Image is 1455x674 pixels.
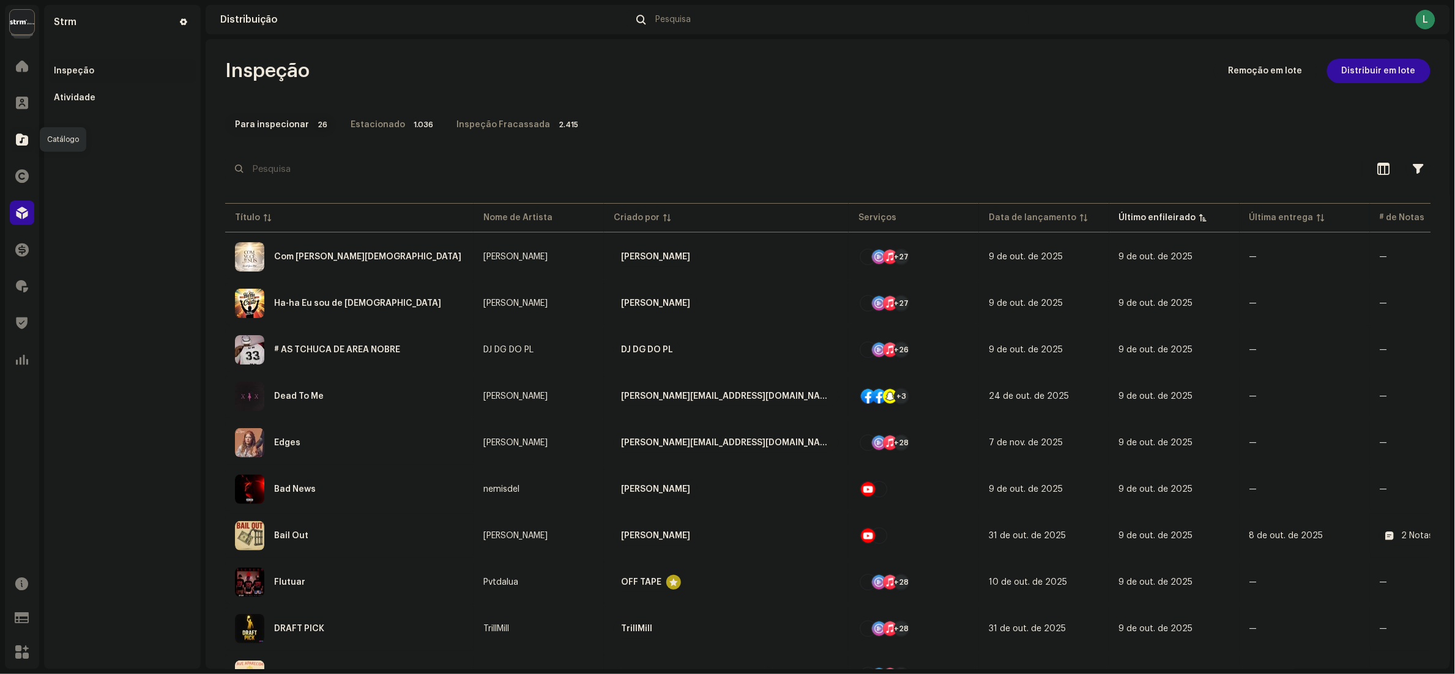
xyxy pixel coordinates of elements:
[621,619,652,639] div: TrillMill
[54,93,95,103] div: Atividade
[220,15,622,24] div: Distribuição
[483,392,548,401] div: [PERSON_NAME]
[1249,624,1257,633] span: —
[351,113,405,137] div: Estacionado
[49,86,196,110] re-m-nav-item: Atividade
[274,485,316,494] div: Bad News
[274,578,305,587] div: Flutuar
[274,392,324,401] div: Dead To Me
[614,340,839,360] span: DJ DG DO PL
[989,531,1066,540] span: 31 de out. de 2025
[1416,10,1435,29] div: L
[410,117,437,132] p-badge: 1.036
[483,485,594,494] span: nemisdel
[894,621,909,636] div: +28
[49,59,196,83] re-m-nav-item: Inspeção
[989,392,1069,401] span: 24 de out. de 2025
[235,212,260,224] div: Título
[894,575,909,590] div: +28
[614,619,839,639] span: TrillMill
[483,578,594,587] span: Pvtdalua
[483,624,509,633] div: TrillMill
[1249,346,1257,354] span: —
[621,480,690,499] div: [PERSON_NAME]
[483,531,548,540] div: [PERSON_NAME]
[1119,346,1193,354] span: 9 de out. de 2025
[1402,531,1434,540] div: 2 Notas
[621,433,832,453] div: [PERSON_NAME][EMAIL_ADDRESS][DOMAIN_NAME]
[1327,59,1431,83] button: Distribuir em lote
[1249,253,1257,261] span: —
[225,157,1362,181] input: Pesquisa
[274,253,461,261] div: Com Você Jesus
[235,428,264,457] img: be06f199-d591-4bfd-8915-bc32e59ffc69
[614,247,839,267] span: Ricardo Garcia Mota
[1249,299,1257,308] span: —
[1119,253,1193,261] span: 9 de out. de 2025
[483,439,548,447] div: [PERSON_NAME]
[483,253,548,261] div: [PERSON_NAME]
[1214,59,1317,83] button: Remoção em lote
[894,250,909,264] div: +27
[1119,624,1193,633] span: 9 de out. de 2025
[614,433,839,453] span: caryn@caryndixonmusic.com
[274,346,400,354] div: # AS TCHUCA DE AREA NOBRE
[10,10,34,34] img: 408b884b-546b-4518-8448-1008f9c76b02
[989,624,1066,633] span: 31 de out. de 2025
[656,15,691,24] span: Pesquisa
[989,299,1063,308] span: 9 de out. de 2025
[483,299,548,308] div: [PERSON_NAME]
[483,485,519,494] div: nemisdel
[54,66,94,76] div: Inspeção
[614,212,660,224] div: Criado por
[1119,485,1193,494] span: 9 de out. de 2025
[235,521,264,550] img: 6d69a919-6d9b-4d8e-9d87-3a089599add9
[274,624,324,633] div: DRAFT PICK
[614,387,839,406] span: caryn@caryndixonmusic.com
[483,346,534,354] div: DJ DG DO PL
[235,113,309,137] div: Para inspecionar
[555,117,582,132] p-badge: 2.415
[225,59,310,83] span: Inspeção
[483,578,518,587] div: Pvtdalua
[1119,578,1193,587] span: 9 de out. de 2025
[989,578,1067,587] span: 10 de out. de 2025
[314,117,331,132] p-badge: 26
[235,242,264,272] img: 7e0cc4d5-a7df-4cdf-89dc-4ab83e5c4838
[989,439,1063,447] span: 7 de nov. de 2025
[1249,578,1257,587] span: —
[989,346,1063,354] span: 9 de out. de 2025
[614,526,839,546] span: Jah Munna
[235,335,264,365] img: 3478a230-a0d0-415f-aea3-ffb0759c1828
[54,17,76,27] div: Strm
[235,568,264,597] img: 680cedc7-fd58-42a2-b3de-c05caf735911
[989,212,1076,224] div: Data de lançamento
[1119,212,1196,224] div: Último enfileirado
[235,614,264,643] img: a62c4ece-814d-4030-9c40-821787d6943e
[621,247,690,267] div: [PERSON_NAME]
[989,485,1063,494] span: 9 de out. de 2025
[614,572,839,592] span: OFF TAPE
[621,572,661,592] div: OFF TAPE
[1249,485,1257,494] span: —
[894,343,909,357] div: +26
[235,289,264,318] img: d6103650-4885-4b39-aee4-1ef57bce5d94
[274,439,300,447] div: Edges
[483,253,594,261] span: Ricardo Garcia Mota
[989,253,1063,261] span: 9 de out. de 2025
[894,296,909,311] div: +27
[483,346,594,354] span: DJ DG DO PL
[1249,439,1257,447] span: —
[1119,439,1193,447] span: 9 de out. de 2025
[621,294,690,313] div: [PERSON_NAME]
[1249,531,1323,540] span: 8 de out. de 2025
[483,392,594,401] span: Caryn Dixon
[621,387,832,406] div: [PERSON_NAME][EMAIL_ADDRESS][DOMAIN_NAME]
[483,439,594,447] span: Caryn Dixon
[483,531,594,540] span: Jah Bklue
[614,480,839,499] span: Melba Chambule
[894,389,909,404] div: +3
[1119,392,1193,401] span: 9 de out. de 2025
[621,340,673,360] div: DJ DG DO PL
[614,294,839,313] span: Ricardo Garcia Mota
